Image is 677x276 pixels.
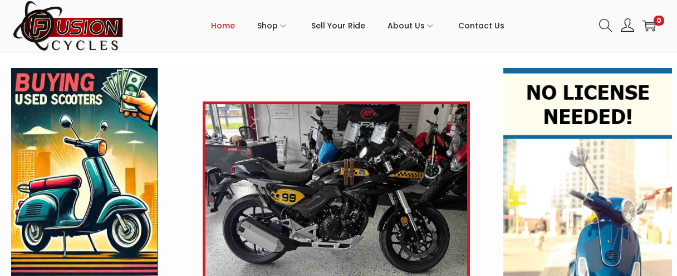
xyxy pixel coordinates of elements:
[257,12,278,40] span: Shop
[124,1,591,51] nav: Primary navigation
[642,19,656,32] a: 0
[311,12,365,40] span: Sell Your Ride
[458,12,504,40] span: Contact Us
[257,1,289,51] a: Shop
[387,12,425,40] span: About Us
[211,1,235,51] a: Home
[458,1,504,51] a: Contact Us
[311,1,365,51] a: Sell Your Ride
[211,12,235,40] span: Home
[387,1,436,51] a: About Us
